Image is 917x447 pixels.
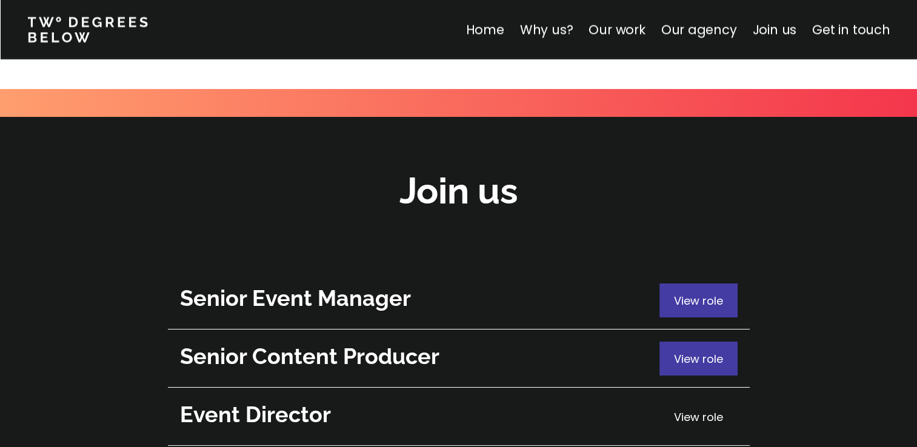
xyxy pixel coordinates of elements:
[399,167,518,216] h2: Join us
[168,271,750,329] a: Senior Event ManagerView role
[180,342,653,371] h2: Senior Content Producer
[674,409,723,425] span: View role
[465,21,504,38] a: Home
[661,21,736,38] a: Our agency
[674,293,723,308] span: View role
[674,351,723,366] span: View role
[589,21,645,38] a: Our work
[180,400,653,429] h2: Event Director
[168,388,750,446] a: Event DirectorView role
[812,21,890,38] a: Get in touch
[519,21,573,38] a: Why us?
[180,283,653,313] h2: Senior Event Manager
[168,329,750,388] a: Senior Content ProducerView role
[752,21,796,38] a: Join us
